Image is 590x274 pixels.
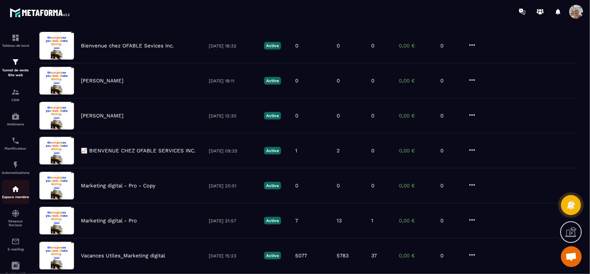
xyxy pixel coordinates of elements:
p: 0 [371,78,374,84]
p: 0 [440,183,461,189]
a: automationsautomationsEspace membre [2,180,29,204]
p: Active [264,252,281,259]
p: Active [264,112,281,120]
p: 0 [371,183,374,189]
p: 0 [440,148,461,154]
p: 0,00 € [399,78,433,84]
p: Webinaire [2,122,29,126]
a: emailemailE-mailing [2,232,29,256]
p: 0 [337,183,340,189]
p: 0,00 € [399,218,433,224]
a: formationformationTableau de bord [2,28,29,53]
p: [DATE] 21:57 [209,218,257,223]
img: email [11,237,20,246]
img: automations [11,185,20,193]
p: Active [264,77,281,85]
img: image [39,207,74,235]
p: [DATE] 20:51 [209,183,257,188]
p: Réseaux Sociaux [2,219,29,227]
img: social-network [11,209,20,218]
a: formationformationTunnel de vente Site web [2,53,29,83]
p: Active [264,42,281,50]
p: Espace membre [2,195,29,199]
p: 0,00 € [399,43,433,49]
p: 0 [440,253,461,259]
a: automationsautomationsAutomatisations [2,156,29,180]
p: 0 [295,78,298,84]
p: Bienvenue chez OFABLE Sevices Inc. [81,43,174,49]
p: 0 [295,113,298,119]
img: image [39,242,74,269]
img: formation [11,34,20,42]
p: 0 [440,78,461,84]
p: 37 [371,253,377,259]
p: Active [264,147,281,154]
p: Tunnel de vente Site web [2,68,29,78]
p: 0,00 € [399,113,433,119]
p: [PERSON_NAME] [81,78,123,84]
p: [DATE] 12:30 [209,113,257,118]
p: [DATE] 18:11 [209,78,257,83]
p: Marketing digital - Pro - Copy [81,183,156,189]
p: 0 [337,43,340,49]
p: 0 [371,113,374,119]
p: 0 [440,113,461,119]
p: 0,00 € [399,253,433,259]
div: Ouvrir le chat [561,246,582,267]
p: 7 [295,218,298,224]
p: 1 [295,148,297,154]
a: formationformationCRM [2,83,29,107]
p: Planificateur [2,147,29,150]
p: 0,00 € [399,148,433,154]
p: [PERSON_NAME] [81,113,123,119]
p: CRM [2,98,29,102]
img: logo [10,6,72,19]
p: 0 [337,113,340,119]
p: Active [264,182,281,189]
p: 0 [371,148,374,154]
p: 13 [337,218,342,224]
p: 0 [295,43,298,49]
img: image [39,137,74,165]
img: automations [11,161,20,169]
img: image [39,32,74,60]
img: formation [11,88,20,96]
a: schedulerschedulerPlanificateur [2,131,29,156]
p: 5783 [337,253,349,259]
img: scheduler [11,136,20,145]
a: social-networksocial-networkRéseaux Sociaux [2,204,29,232]
p: 2 [337,148,340,154]
p: 0 [371,43,374,49]
p: Active [264,217,281,224]
p: Tableau de bord [2,44,29,47]
p: 0 [337,78,340,84]
img: image [39,102,74,130]
p: Marketing digital - Pro [81,218,137,224]
p: Vacances Utiles_Marketing digital [81,253,165,259]
p: 0 [440,218,461,224]
p: [DATE] 09:25 [209,148,257,153]
p: 0,00 € [399,183,433,189]
p: Automatisations [2,171,29,175]
a: automationsautomationsWebinaire [2,107,29,131]
p: 0 [295,183,298,189]
img: formation [11,58,20,66]
p: 0 [440,43,461,49]
img: automations [11,112,20,121]
img: image [39,67,74,95]
p: 📈 BIENVENUE CHEZ OFABLE SERVICES INC. [81,148,196,154]
p: 1 [371,218,373,224]
p: 5077 [295,253,307,259]
img: image [39,172,74,200]
p: [DATE] 18:32 [209,43,257,48]
p: [DATE] 15:23 [209,253,257,258]
p: E-mailing [2,247,29,251]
